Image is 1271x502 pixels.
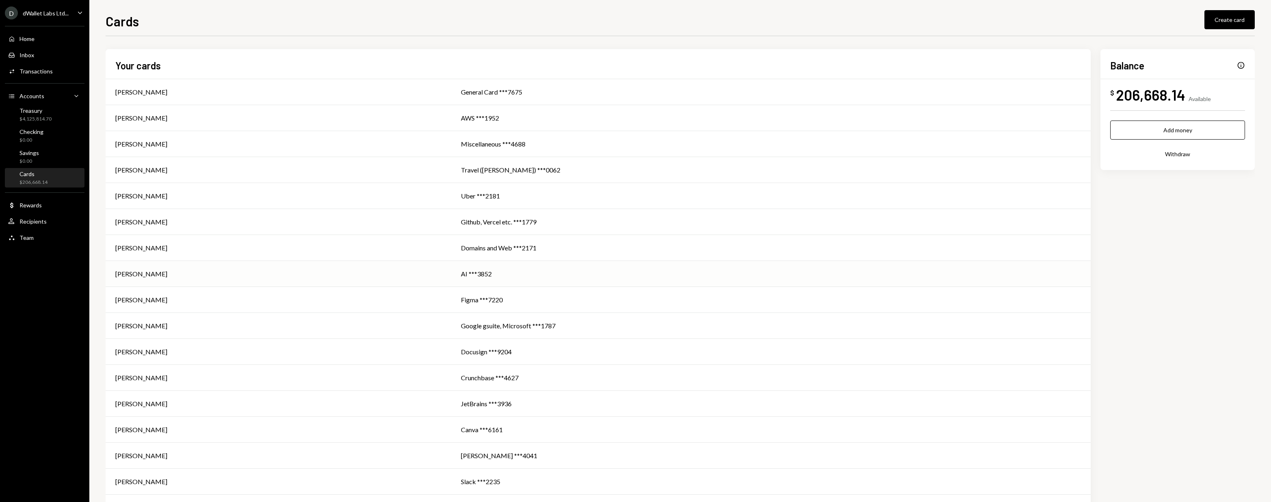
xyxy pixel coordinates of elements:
a: Accounts [5,88,84,103]
div: Miscellaneous ***4688 [461,139,1081,149]
div: Cards [19,170,48,177]
div: 206,668.14 [1116,86,1185,104]
div: $4,125,814.70 [19,116,52,123]
div: Savings [19,149,39,156]
a: Treasury$4,125,814.70 [5,105,84,124]
div: [PERSON_NAME] [115,87,167,97]
div: Treasury [19,107,52,114]
a: Home [5,31,84,46]
button: Create card [1204,10,1255,29]
div: [PERSON_NAME] [115,399,167,409]
div: Checking [19,128,43,135]
div: [PERSON_NAME] [115,425,167,435]
div: [PERSON_NAME] [115,321,167,331]
div: Travel ([PERSON_NAME]) ***0062 [461,165,1081,175]
a: Team [5,230,84,245]
button: Add money [1110,121,1245,140]
h2: Your cards [115,59,161,72]
div: $206,668.14 [19,179,48,186]
div: Home [19,35,35,42]
div: [PERSON_NAME] [115,139,167,149]
div: Accounts [19,93,44,99]
div: [PERSON_NAME] [115,295,167,305]
div: Domains and Web ***2171 [461,243,1081,253]
div: Team [19,234,34,241]
div: Crunchbase ***4627 [461,373,1081,383]
button: Withdraw [1110,144,1245,164]
div: [PERSON_NAME] [115,347,167,357]
h1: Cards [106,13,139,29]
a: Savings$0.00 [5,147,84,166]
div: [PERSON_NAME] [115,477,167,487]
a: Inbox [5,47,84,62]
div: D [5,6,18,19]
a: Checking$0.00 [5,126,84,145]
div: $0.00 [19,158,39,165]
a: Transactions [5,64,84,78]
h2: Balance [1110,59,1144,72]
div: General Card ***7675 [461,87,1081,97]
div: [PERSON_NAME] [115,451,167,461]
a: Cards$206,668.14 [5,168,84,187]
div: Recipients [19,218,47,225]
div: [PERSON_NAME] [115,269,167,279]
div: [PERSON_NAME] [115,165,167,175]
div: [PERSON_NAME] [115,217,167,227]
div: Github, Vercel etc. ***1779 [461,217,1081,227]
a: Recipients [5,214,84,228]
div: [PERSON_NAME] [115,113,167,123]
div: JetBrains ***3936 [461,399,1081,409]
div: $0.00 [19,137,43,144]
div: Transactions [19,68,53,75]
div: Available [1189,95,1211,102]
div: Docusign ***9204 [461,347,1081,357]
div: Rewards [19,202,42,209]
div: dWallet Labs Ltd... [23,10,69,17]
div: [PERSON_NAME] [115,373,167,383]
div: $ [1110,89,1114,97]
div: Inbox [19,52,34,58]
a: Rewards [5,198,84,212]
div: [PERSON_NAME] ***4041 [461,451,1081,461]
div: [PERSON_NAME] [115,191,167,201]
div: [PERSON_NAME] [115,243,167,253]
div: Google gsuite, Microsoft ***1787 [461,321,1081,331]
